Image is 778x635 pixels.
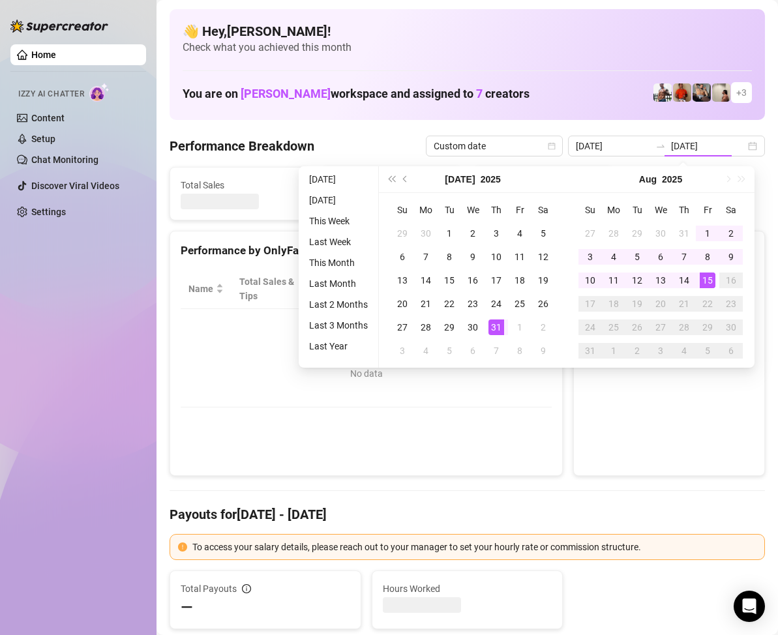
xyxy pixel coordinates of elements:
span: Izzy AI Chatter [18,88,84,100]
th: Chat Conversion [466,269,552,309]
a: Chat Monitoring [31,155,98,165]
h1: You are on workspace and assigned to creators [183,87,530,101]
span: Name [188,282,213,296]
div: Est. Hours Worked [322,274,381,303]
a: Settings [31,207,66,217]
div: Performance by OnlyFans Creator [181,242,552,259]
span: info-circle [242,584,251,593]
div: No data [194,366,539,381]
span: Total Sales [181,178,299,192]
span: [PERSON_NAME] [241,87,331,100]
span: calendar [548,142,556,150]
div: To access your salary details, please reach out to your manager to set your hourly rate or commis... [192,540,756,554]
span: + 3 [736,85,747,100]
span: Sales / Hour [406,274,447,303]
h4: 👋 Hey, [PERSON_NAME] ! [183,22,752,40]
span: Messages Sent [484,178,603,192]
a: Content [31,113,65,123]
img: Justin [673,83,691,102]
span: 7 [476,87,483,100]
img: George [693,83,711,102]
span: exclamation-circle [178,542,187,552]
span: Total Payouts [181,582,237,596]
a: Home [31,50,56,60]
span: Hours Worked [383,582,552,596]
input: End date [671,139,745,153]
h4: Payouts for [DATE] - [DATE] [170,505,765,524]
a: Discover Viral Videos [31,181,119,191]
a: Setup [31,134,55,144]
img: logo-BBDzfeDw.svg [10,20,108,33]
span: swap-right [655,141,666,151]
img: AI Chatter [89,83,110,102]
span: — [181,597,193,618]
span: Active Chats [332,178,451,192]
th: Name [181,269,232,309]
span: to [655,141,666,151]
div: Sales by OnlyFans Creator [584,242,754,259]
div: Open Intercom Messenger [734,591,765,622]
span: Chat Conversion [473,274,534,303]
input: Start date [576,139,650,153]
span: Total Sales & Tips [239,274,295,303]
span: Check what you achieved this month [183,40,752,55]
h4: Performance Breakdown [170,137,314,155]
img: JUSTIN [653,83,672,102]
th: Total Sales & Tips [232,269,314,309]
span: Custom date [434,136,555,156]
th: Sales / Hour [398,269,465,309]
img: Ralphy [712,83,730,102]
